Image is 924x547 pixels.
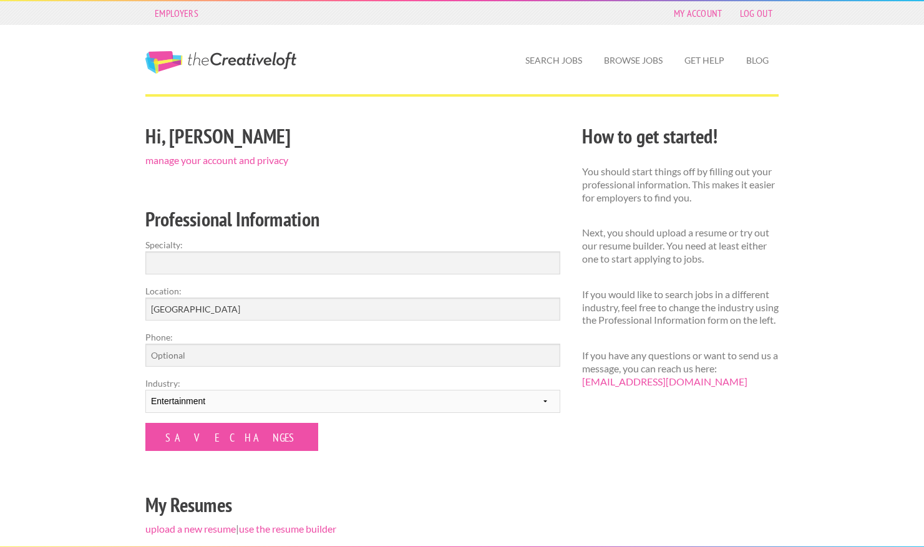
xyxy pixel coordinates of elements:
[668,4,729,22] a: My Account
[145,205,560,233] h2: Professional Information
[145,331,560,344] label: Phone:
[145,344,560,367] input: Optional
[594,46,673,75] a: Browse Jobs
[145,122,560,150] h2: Hi, [PERSON_NAME]
[582,349,779,388] p: If you have any questions or want to send us a message, you can reach us here:
[582,165,779,204] p: You should start things off by filling out your professional information. This makes it easier fo...
[145,154,288,166] a: manage your account and privacy
[145,298,560,321] input: e.g. New York, NY
[736,46,779,75] a: Blog
[145,284,560,298] label: Location:
[145,423,318,451] input: Save Changes
[582,288,779,327] p: If you would like to search jobs in a different industry, feel free to change the industry using ...
[145,377,560,390] label: Industry:
[582,226,779,265] p: Next, you should upload a resume or try out our resume builder. You need at least either one to s...
[145,491,560,519] h2: My Resumes
[515,46,592,75] a: Search Jobs
[582,375,747,387] a: [EMAIL_ADDRESS][DOMAIN_NAME]
[239,523,336,535] a: use the resume builder
[145,51,296,74] a: The Creative Loft
[135,120,571,546] div: |
[582,122,779,150] h2: How to get started!
[145,238,560,251] label: Specialty:
[674,46,734,75] a: Get Help
[145,523,236,535] a: upload a new resume
[148,4,205,22] a: Employers
[734,4,779,22] a: Log Out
